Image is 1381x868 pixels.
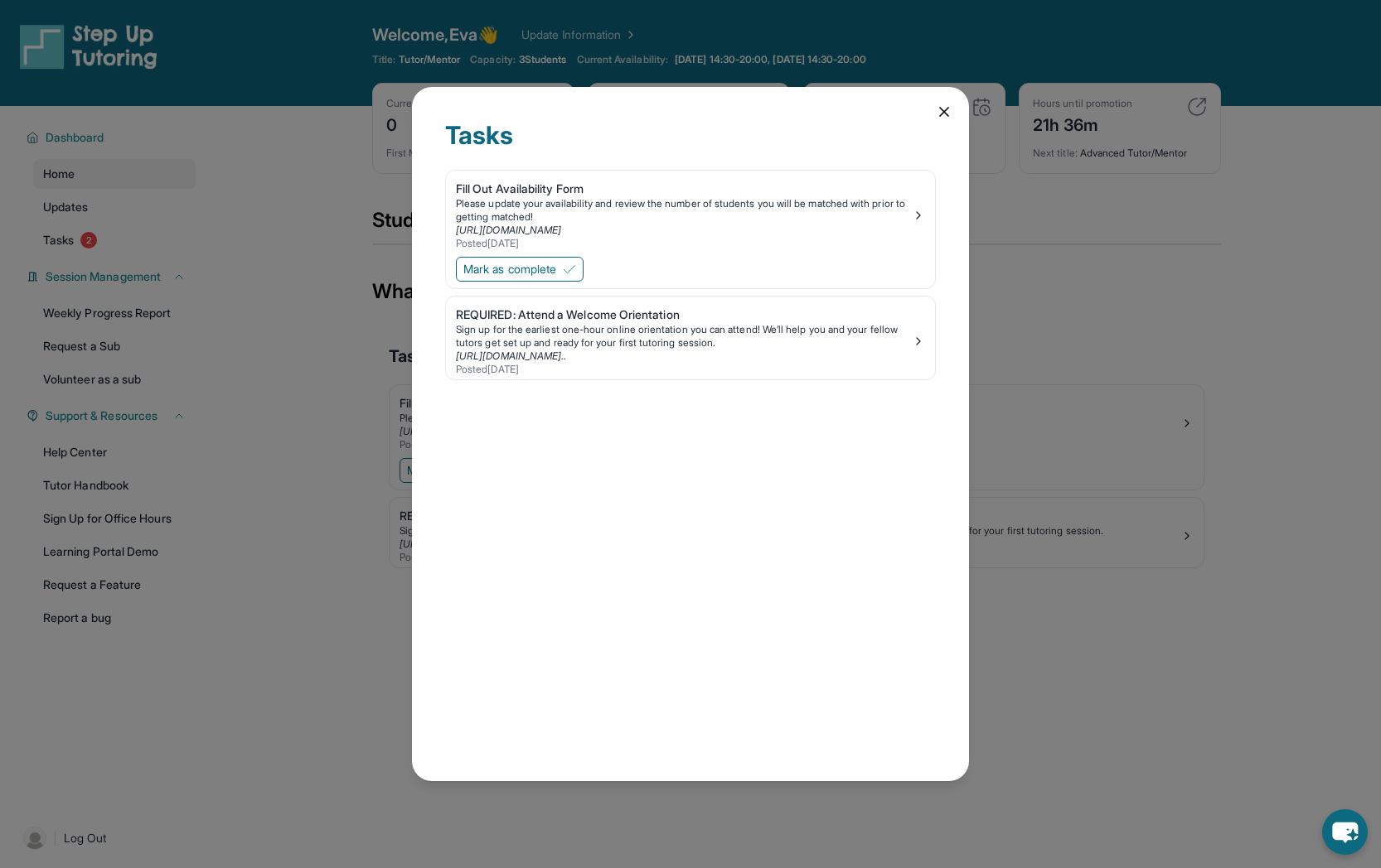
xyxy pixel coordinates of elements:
[456,363,912,376] div: Posted [DATE]
[456,181,912,197] div: Fill Out Availability Form
[1322,809,1368,855] button: chat-button
[456,197,912,224] div: Please update your availability and review the number of students you will be matched with prior ...
[563,263,576,276] img: Mark as complete
[456,323,912,350] div: Sign up for the earliest one-hour online orientation you can attend! We’ll help you and your fell...
[456,306,912,323] div: REQUIRED: Attend a Welcome Orientation
[446,297,935,379] a: REQUIRED: Attend a Welcome OrientationSign up for the earliest one-hour online orientation you ca...
[456,257,584,282] button: Mark as complete
[445,120,936,170] div: Tasks
[446,171,935,253] a: Fill Out Availability FormPlease update your availability and review the number of students you w...
[463,261,556,277] span: Mark as complete
[456,350,566,362] a: [URL][DOMAIN_NAME]..
[456,224,561,236] a: [URL][DOMAIN_NAME]
[456,237,912,250] div: Posted [DATE]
